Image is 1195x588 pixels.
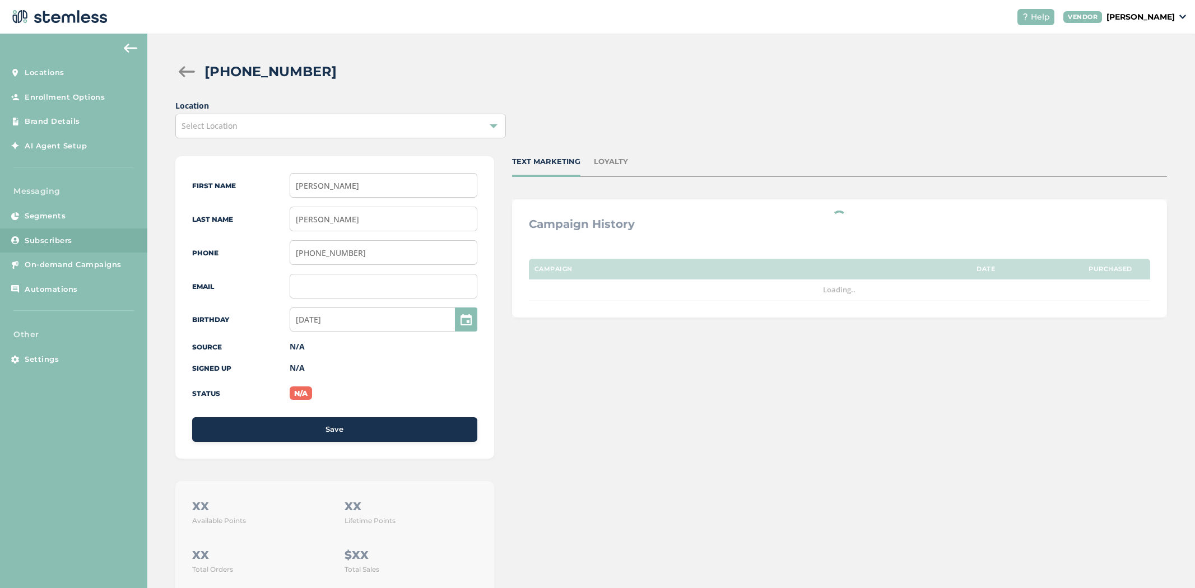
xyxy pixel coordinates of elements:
[290,362,305,373] label: N/A
[290,341,305,352] label: N/A
[25,67,64,78] span: Locations
[1031,11,1050,23] span: Help
[1139,534,1195,588] iframe: Chat Widget
[124,44,137,53] img: icon-arrow-back-accent-c549486e.svg
[192,547,324,563] p: XX
[25,141,87,152] span: AI Agent Setup
[192,315,229,324] label: Birthday
[345,498,477,515] p: XX
[192,565,233,573] label: Total Orders
[192,249,218,257] label: Phone
[512,156,580,167] div: TEXT MARKETING
[1022,13,1029,20] img: icon-help-white-03924b79.svg
[345,547,477,563] p: $XX
[594,156,628,167] div: LOYALTY
[25,284,78,295] span: Automations
[290,386,312,400] label: N/A
[192,343,222,351] label: Source
[192,215,233,223] label: Last Name
[345,516,396,525] label: Lifetime Points
[192,389,220,398] label: Status
[25,92,105,103] span: Enrollment Options
[192,417,477,442] button: Save
[204,62,337,82] h2: [PHONE_NUMBER]
[25,354,59,365] span: Settings
[1179,15,1186,19] img: icon_down-arrow-small-66adaf34.svg
[326,424,343,435] span: Save
[1106,11,1175,23] p: [PERSON_NAME]
[25,211,66,222] span: Segments
[290,307,477,332] input: MM/DD/YYYY
[1063,11,1102,23] div: VENDOR
[192,364,231,372] label: Signed up
[25,259,122,270] span: On-demand Campaigns
[192,516,246,525] label: Available Points
[192,181,236,190] label: First Name
[182,120,238,131] span: Select Location
[25,235,72,246] span: Subscribers
[9,6,108,28] img: logo-dark-0685b13c.svg
[345,565,379,573] label: Total Sales
[25,116,80,127] span: Brand Details
[192,498,324,515] p: XX
[175,100,506,111] label: Location
[192,282,214,291] label: Email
